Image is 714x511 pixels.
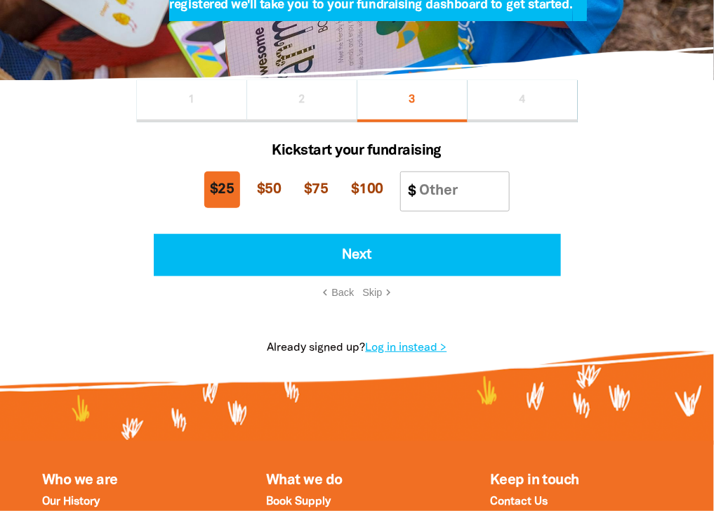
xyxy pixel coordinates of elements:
[42,497,100,507] a: Our History
[247,80,357,122] button: Stage 2
[401,174,416,209] span: $
[304,183,328,196] span: $75
[42,474,118,487] a: Who we are
[137,80,247,122] button: Stage 1
[351,183,383,196] span: $100
[326,286,359,300] button: chevron_leftBack
[266,497,331,507] a: Book Supply
[298,172,334,208] button: $75
[257,183,281,196] span: $50
[383,286,395,299] i: chevron_right
[154,234,561,276] button: Next
[266,474,343,487] a: What we do
[363,287,383,298] span: Skip
[411,172,509,211] input: Other
[154,139,561,162] h3: Kickstart your fundraising
[204,172,240,208] button: $25
[490,497,548,507] a: Contact Us
[251,172,287,208] button: $50
[366,343,447,353] a: Log in instead >
[319,286,332,299] i: chevron_left
[359,286,389,300] button: Skipchevron_right
[490,474,579,487] span: Keep in touch
[189,94,195,105] span: 1
[137,339,578,356] p: Already signed up?
[299,94,305,105] span: 2
[210,183,234,196] span: $25
[332,287,355,298] span: Back
[345,172,389,208] button: $100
